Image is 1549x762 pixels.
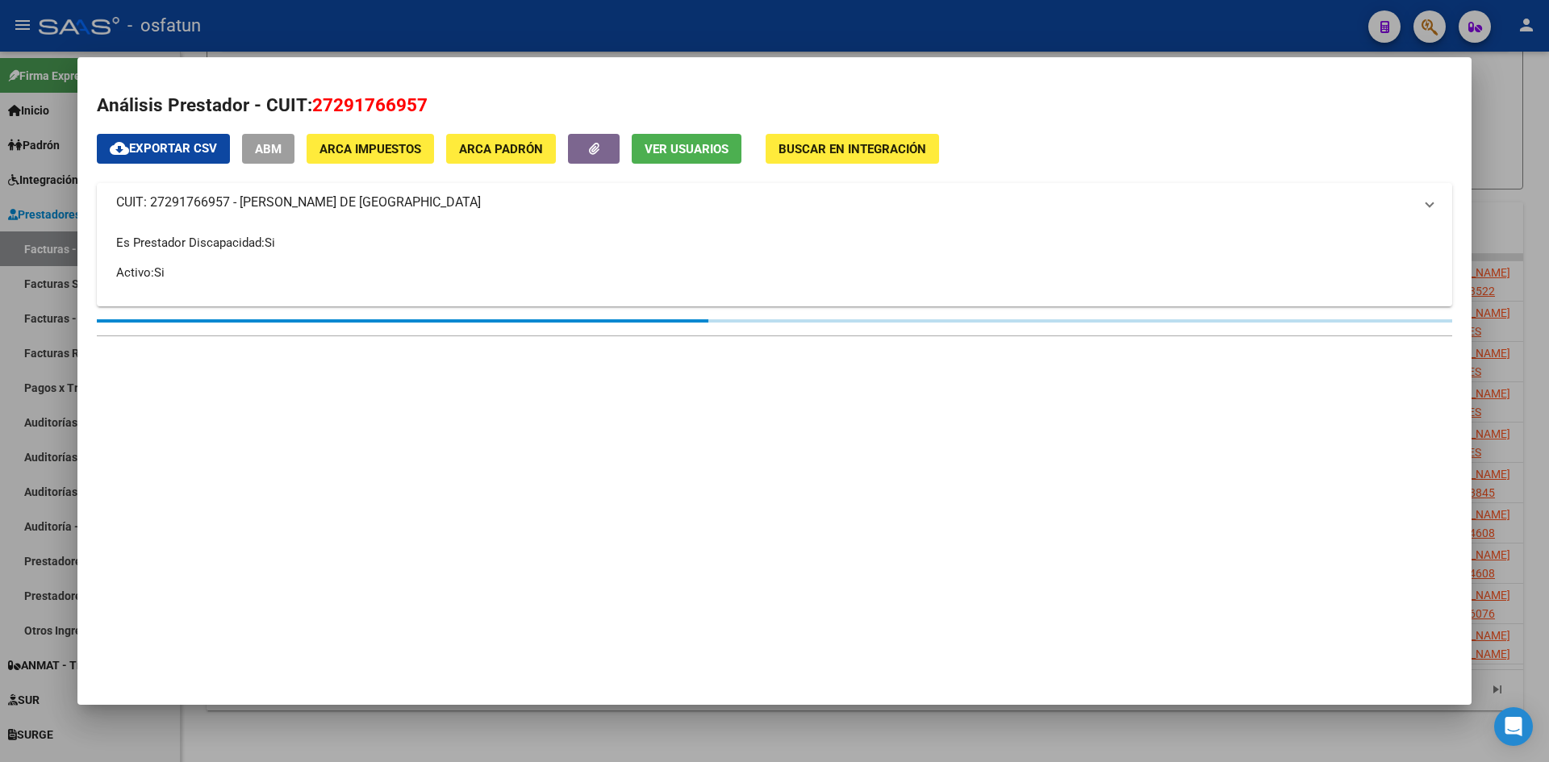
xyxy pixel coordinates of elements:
[97,183,1452,222] mat-expansion-panel-header: CUIT: 27291766957 - [PERSON_NAME] DE [GEOGRAPHIC_DATA]
[110,141,217,156] span: Exportar CSV
[116,264,1433,281] p: Activo:
[645,142,729,156] span: Ver Usuarios
[632,134,741,164] button: Ver Usuarios
[242,134,294,164] button: ABM
[110,139,129,158] mat-icon: cloud_download
[1494,707,1533,746] div: Open Intercom Messenger
[319,142,421,156] span: ARCA Impuestos
[307,134,434,164] button: ARCA Impuestos
[766,134,939,164] button: Buscar en Integración
[97,92,1452,119] h2: Análisis Prestador - CUIT:
[312,94,428,115] span: 27291766957
[265,235,275,250] span: Si
[446,134,556,164] button: ARCA Padrón
[116,193,1413,212] mat-panel-title: CUIT: 27291766957 - [PERSON_NAME] DE [GEOGRAPHIC_DATA]
[97,222,1452,306] div: CUIT: 27291766957 - [PERSON_NAME] DE [GEOGRAPHIC_DATA]
[779,142,926,156] span: Buscar en Integración
[154,265,165,280] span: Si
[459,142,543,156] span: ARCA Padrón
[116,234,1433,252] p: Es Prestador Discapacidad:
[97,134,230,164] button: Exportar CSV
[255,142,282,156] span: ABM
